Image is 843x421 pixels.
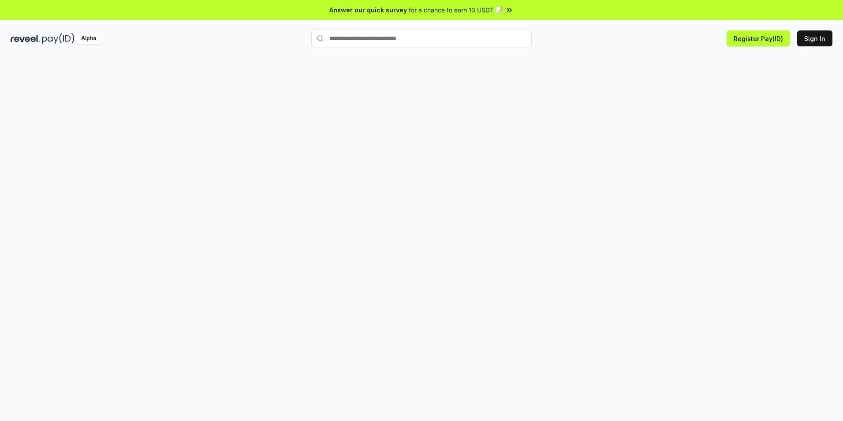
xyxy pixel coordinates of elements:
[76,33,101,44] div: Alpha
[797,30,832,46] button: Sign In
[329,5,407,15] span: Answer our quick survey
[11,33,40,44] img: reveel_dark
[409,5,503,15] span: for a chance to earn 10 USDT 📝
[42,33,75,44] img: pay_id
[727,30,790,46] button: Register Pay(ID)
